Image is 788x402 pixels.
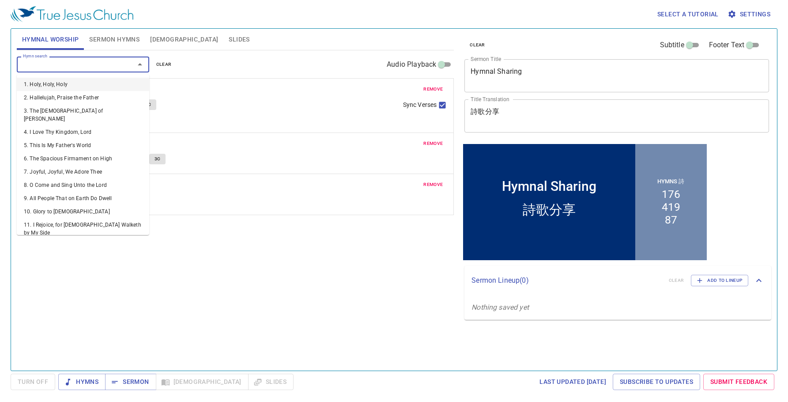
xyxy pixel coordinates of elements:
button: Add to Lineup [691,275,748,286]
span: Settings [729,9,770,20]
span: Hymns [65,376,98,387]
span: Subtitle [660,40,684,50]
button: clear [151,59,177,70]
div: Sermon Lineup(0)clearAdd to Lineup [464,266,771,295]
span: Subscribe to Updates [620,376,693,387]
iframe: from-child [461,142,709,262]
li: 5. This Is My Father's World [17,139,149,152]
span: remove [423,181,443,189]
button: Sermon [105,374,156,390]
a: Submit Feedback [703,374,774,390]
i: Nothing saved yet [471,303,529,311]
span: Select a tutorial [657,9,719,20]
span: Sermon Hymns [89,34,140,45]
img: True Jesus Church [11,6,133,22]
span: clear [470,41,485,49]
span: Slides [229,34,249,45]
button: remove [418,138,448,149]
span: Last updated [DATE] [539,376,606,387]
button: clear [464,40,490,50]
li: 9. All People That on Earth Do Dwell [17,192,149,205]
button: remove [418,179,448,190]
button: 3C [149,154,166,164]
span: Submit Feedback [710,376,767,387]
span: Sync Verses [403,100,437,110]
textarea: Hymnal Sharing [471,67,763,84]
p: Sermon Lineup ( 0 ) [471,275,662,286]
span: [DEMOGRAPHIC_DATA] [150,34,218,45]
button: Settings [726,6,774,23]
a: Subscribe to Updates [613,374,700,390]
a: Last updated [DATE] [536,374,610,390]
button: remove [418,84,448,95]
li: 7. Joyful, Joyful, We Adore Thee [17,165,149,178]
button: Hymns [58,374,106,390]
li: 3. The [DEMOGRAPHIC_DATA] of [PERSON_NAME] [17,104,149,125]
span: Footer Text [709,40,745,50]
span: Hymnal Worship [22,34,79,45]
span: remove [423,140,443,148]
span: Sermon [112,376,149,387]
span: 3C [155,155,161,163]
li: 8. O Come and Sing Unto the Lord [17,178,149,192]
li: 4. I Love Thy Kingdom, Lord [17,125,149,139]
li: 1. Holy, Holy, Holy [17,78,149,91]
li: 6. The Spacious Firmament on High [17,152,149,165]
span: clear [156,61,172,68]
button: Select a tutorial [654,6,722,23]
li: 2. Hallelujah, Praise the Father [17,91,149,104]
span: remove [423,85,443,93]
span: Audio Playback [387,59,436,70]
textarea: 詩歌分享 [471,107,763,124]
span: Add to Lineup [697,277,743,284]
li: 10. Glory to [DEMOGRAPHIC_DATA] [17,205,149,218]
li: 11. I Rejoice, for [DEMOGRAPHIC_DATA] Walketh by My Side [17,218,149,239]
button: Close [134,58,146,71]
